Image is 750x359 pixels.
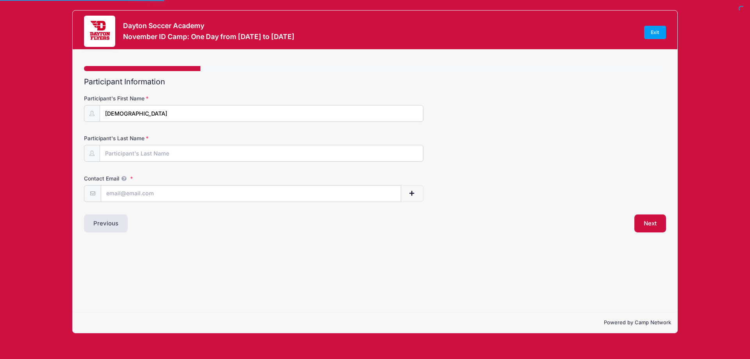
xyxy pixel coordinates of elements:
h2: Participant Information [84,77,666,86]
label: Contact Email [84,175,278,182]
input: Participant's Last Name [100,145,423,162]
button: Next [634,214,666,232]
button: Previous [84,214,128,232]
input: Participant's First Name [100,105,423,122]
label: Participant's First Name [84,95,278,102]
input: email@email.com [101,185,401,202]
span: We will send confirmations, payment reminders, and custom email messages to each address listed. ... [119,175,129,182]
p: Powered by Camp Network [79,319,671,327]
h3: November ID Camp: One Day from [DATE] to [DATE] [123,32,295,41]
label: Participant's Last Name [84,134,278,142]
h3: Dayton Soccer Academy [123,21,295,30]
a: Exit [644,26,666,39]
